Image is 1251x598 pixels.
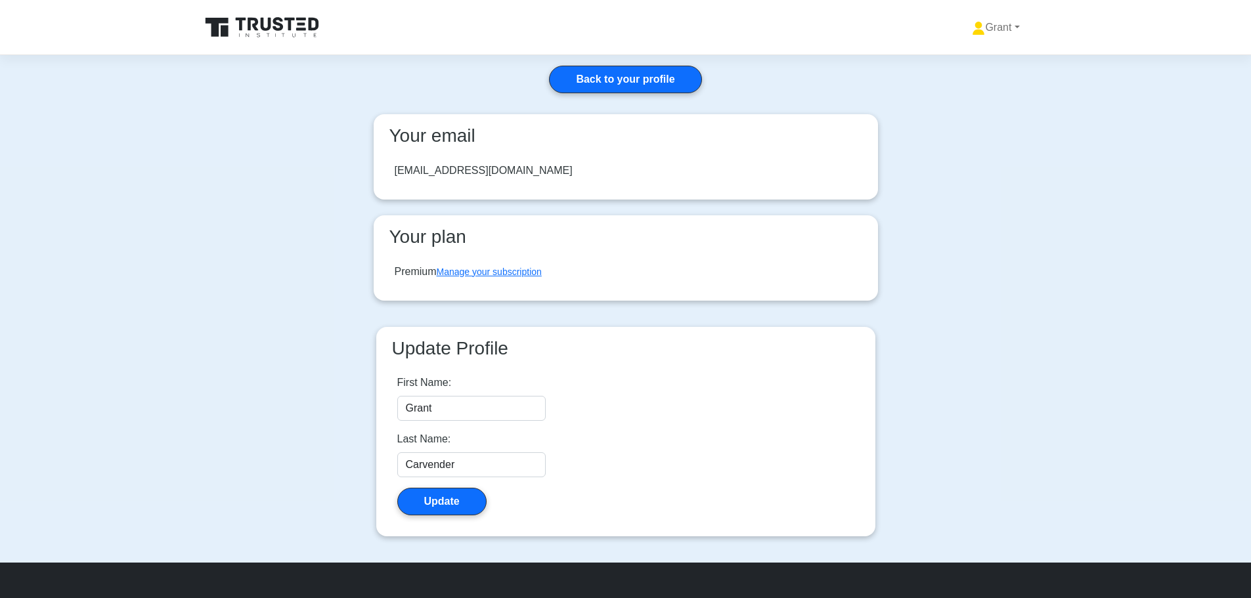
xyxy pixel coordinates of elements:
[397,488,487,515] button: Update
[549,66,701,93] a: Back to your profile
[395,163,573,179] div: [EMAIL_ADDRESS][DOMAIN_NAME]
[397,375,452,391] label: First Name:
[395,264,542,280] div: Premium
[437,267,542,277] a: Manage your subscription
[397,431,451,447] label: Last Name:
[387,337,865,360] h3: Update Profile
[384,125,867,147] h3: Your email
[384,226,867,248] h3: Your plan
[940,14,1051,41] a: Grant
